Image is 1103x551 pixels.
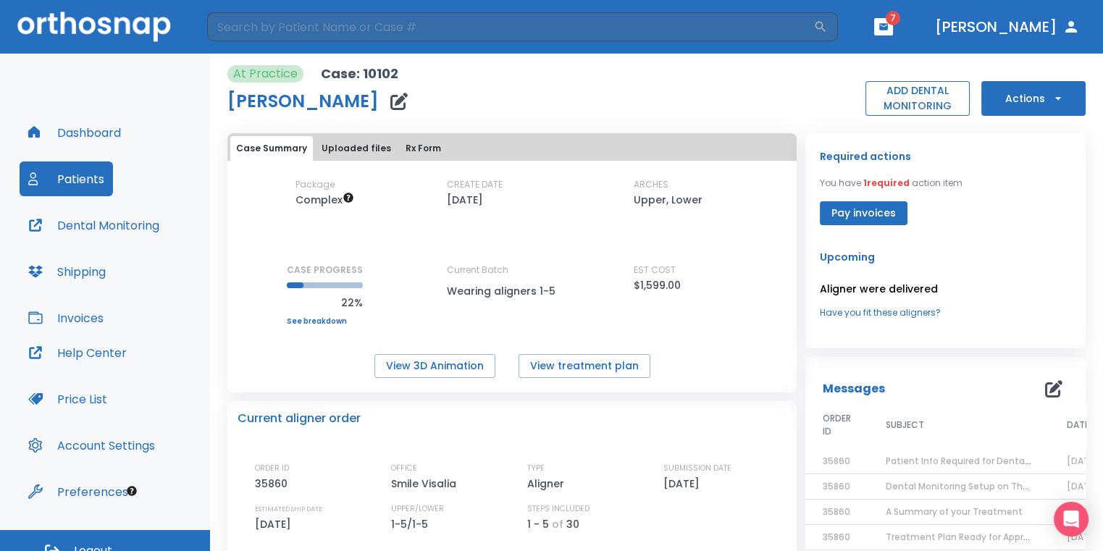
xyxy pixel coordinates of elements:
[1054,502,1089,537] div: Open Intercom Messenger
[20,115,130,150] button: Dashboard
[527,462,545,475] p: TYPE
[1067,418,1089,432] span: DATE
[820,177,962,190] p: You have action item
[634,277,681,294] p: $1,599.00
[1067,480,1098,492] span: [DATE]
[823,380,885,398] p: Messages
[287,317,363,326] a: See breakdown
[391,475,461,492] p: Smile Visalia
[447,178,503,191] p: CREATE DATE
[566,516,579,533] p: 30
[316,136,397,161] button: Uploaded files
[929,14,1086,40] button: [PERSON_NAME]
[886,455,1078,467] span: Patient Info Required for DentalMonitoring!
[820,248,1071,266] p: Upcoming
[527,516,549,533] p: 1 - 5
[981,81,1086,116] button: Actions
[820,280,1071,298] p: Aligner were delivered
[207,12,813,41] input: Search by Patient Name or Case #
[391,462,417,475] p: OFFICE
[663,462,731,475] p: SUBMISSION DATE
[391,502,444,516] p: UPPER/LOWER
[519,354,650,378] button: View treatment plan
[295,178,335,191] p: Package
[255,502,322,516] p: ESTIMATED SHIP DATE
[391,516,433,533] p: 1-5/1-5
[886,480,1086,492] span: Dental Monitoring Setup on The Delivery Day
[20,382,116,416] button: Price List
[886,531,1045,543] span: Treatment Plan Ready for Approval!
[20,254,114,289] button: Shipping
[527,502,590,516] p: STEPS INCLUDED
[1067,455,1098,467] span: [DATE]
[255,475,293,492] p: 35860
[17,12,171,41] img: Orthosnap
[823,505,850,518] span: 35860
[886,11,900,25] span: 7
[227,93,379,110] h1: [PERSON_NAME]
[321,65,398,83] p: Case: 10102
[552,516,563,533] p: of
[527,475,569,492] p: Aligner
[255,462,289,475] p: ORDER ID
[823,531,850,543] span: 35860
[634,191,703,209] p: Upper, Lower
[820,201,907,225] button: Pay invoices
[230,136,794,161] div: tabs
[20,474,137,509] button: Preferences
[823,480,850,492] span: 35860
[886,505,1023,518] span: A Summary of your Treatment
[820,148,911,165] p: Required actions
[820,306,1071,319] a: Have you fit these aligners?
[20,161,113,196] button: Patients
[20,335,135,370] button: Help Center
[374,354,495,378] button: View 3D Animation
[287,264,363,277] p: CASE PROGRESS
[823,455,850,467] span: 35860
[663,475,705,492] p: [DATE]
[255,516,296,533] p: [DATE]
[20,300,112,335] button: Invoices
[20,208,168,243] button: Dental Monitoring
[20,428,164,463] button: Account Settings
[400,136,447,161] button: Rx Form
[233,65,298,83] p: At Practice
[230,136,313,161] button: Case Summary
[823,412,851,438] span: ORDER ID
[886,418,924,432] span: SUBJECT
[634,178,668,191] p: ARCHES
[1067,531,1098,543] span: [DATE]
[865,81,970,116] button: ADD DENTAL MONITORING
[125,484,138,497] div: Tooltip anchor
[863,177,910,189] span: 1 required
[238,410,361,427] p: Current aligner order
[295,193,354,207] span: Up to 50 Steps (100 aligners)
[447,264,577,277] p: Current Batch
[287,294,363,311] p: 22%
[447,282,577,300] p: Wearing aligners 1-5
[634,264,676,277] p: EST COST
[447,191,483,209] p: [DATE]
